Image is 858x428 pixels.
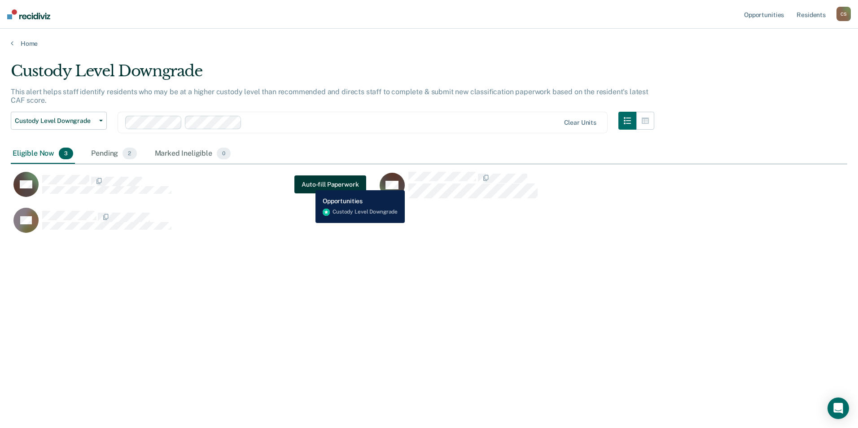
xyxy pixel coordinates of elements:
[294,175,366,193] button: Auto-fill Paperwork
[294,175,366,193] a: Navigate to form link
[11,62,654,87] div: Custody Level Downgrade
[59,148,73,159] span: 3
[827,397,849,419] div: Open Intercom Messenger
[11,144,75,164] div: Eligible Now3
[377,171,743,207] div: CaseloadOpportunityCell-00616607
[123,148,136,159] span: 2
[11,87,648,105] p: This alert helps staff identify residents who may be at a higher custody level than recommended a...
[836,7,851,21] div: C S
[89,144,138,164] div: Pending2
[15,117,96,125] span: Custody Level Downgrade
[11,39,847,48] a: Home
[11,171,377,207] div: CaseloadOpportunityCell-00570872
[7,9,50,19] img: Recidiviz
[217,148,231,159] span: 0
[564,119,597,127] div: Clear units
[11,112,107,130] button: Custody Level Downgrade
[11,207,377,243] div: CaseloadOpportunityCell-00409825
[836,7,851,21] button: CS
[153,144,233,164] div: Marked Ineligible0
